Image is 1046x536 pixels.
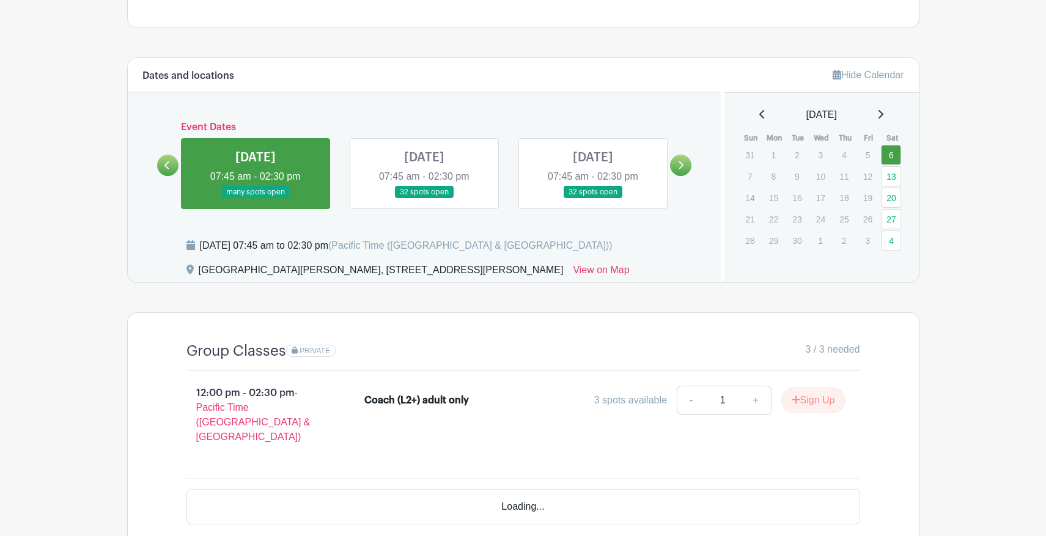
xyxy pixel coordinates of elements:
th: Fri [857,132,881,144]
p: 12:00 pm - 02:30 pm [167,381,345,449]
p: 9 [787,167,807,186]
h6: Dates and locations [142,70,234,82]
th: Wed [810,132,834,144]
a: - [677,386,705,415]
span: (Pacific Time ([GEOGRAPHIC_DATA] & [GEOGRAPHIC_DATA])) [328,240,613,251]
span: [DATE] [806,108,837,122]
p: 2 [834,231,854,250]
button: Sign Up [781,387,845,413]
th: Sun [739,132,763,144]
div: [DATE] 07:45 am to 02:30 pm [200,238,613,253]
div: Coach (L2+) adult only [364,393,469,408]
a: + [740,386,771,415]
span: - Pacific Time ([GEOGRAPHIC_DATA] & [GEOGRAPHIC_DATA]) [196,387,311,442]
a: 13 [881,166,901,186]
p: 10 [811,167,831,186]
p: 17 [811,188,831,207]
p: 21 [740,210,760,229]
p: 15 [764,188,784,207]
th: Thu [833,132,857,144]
th: Sat [880,132,904,144]
div: Loading... [186,489,860,524]
p: 3 [858,231,878,250]
p: 25 [834,210,854,229]
p: 28 [740,231,760,250]
th: Mon [763,132,787,144]
p: 12 [858,167,878,186]
p: 4 [834,145,854,164]
p: 24 [811,210,831,229]
p: 2 [787,145,807,164]
p: 31 [740,145,760,164]
div: 3 spots available [594,393,667,408]
p: 26 [858,210,878,229]
p: 11 [834,167,854,186]
h4: Group Classes [186,342,286,360]
a: 27 [881,209,901,229]
a: 4 [881,230,901,251]
a: View on Map [573,263,629,282]
p: 19 [858,188,878,207]
a: 6 [881,145,901,165]
span: 3 / 3 needed [806,342,860,357]
a: Hide Calendar [833,70,904,80]
p: 22 [764,210,784,229]
p: 30 [787,231,807,250]
p: 14 [740,188,760,207]
p: 3 [811,145,831,164]
p: 1 [811,231,831,250]
p: 5 [858,145,878,164]
div: [GEOGRAPHIC_DATA][PERSON_NAME], [STREET_ADDRESS][PERSON_NAME] [199,263,564,282]
p: 29 [764,231,784,250]
h6: Event Dates [179,122,671,133]
th: Tue [786,132,810,144]
p: 23 [787,210,807,229]
p: 8 [764,167,784,186]
a: 20 [881,188,901,208]
p: 1 [764,145,784,164]
p: 18 [834,188,854,207]
p: 16 [787,188,807,207]
p: 7 [740,167,760,186]
span: PRIVATE [300,347,330,355]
